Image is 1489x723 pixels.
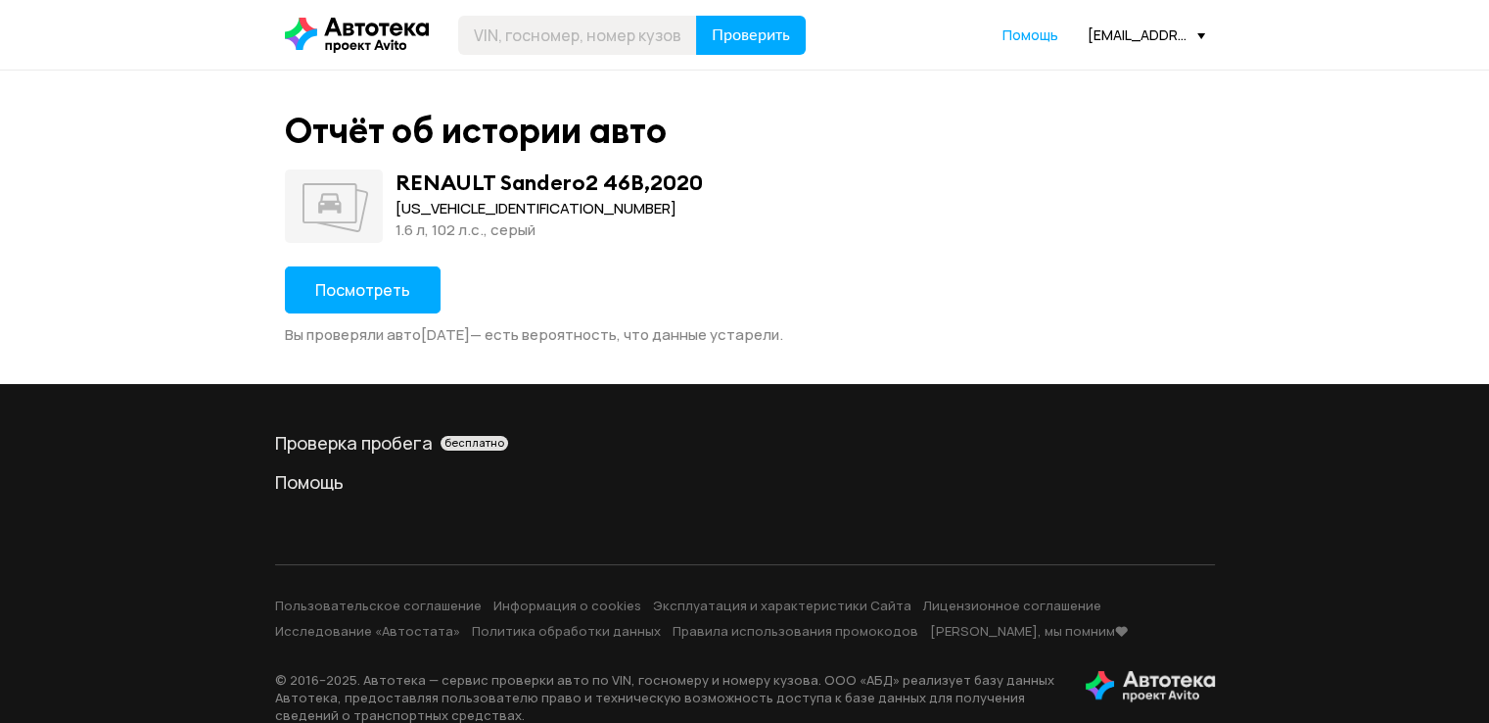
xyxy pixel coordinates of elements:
div: RENAULT Sandero2 46B , 2020 [396,169,703,195]
div: [EMAIL_ADDRESS][DOMAIN_NAME] [1088,25,1205,44]
span: Помощь [1002,25,1058,44]
a: Помощь [1002,25,1058,45]
img: tWS6KzJlK1XUpy65r7uaHVIs4JI6Dha8Nraz9T2hA03BhoCc4MtbvZCxBLwJIh+mQSIAkLBJpqMoKVdP8sONaFJLCz6I0+pu7... [1086,671,1215,702]
button: Посмотреть [285,266,441,313]
a: Правила использования промокодов [673,622,918,640]
span: Посмотреть [315,279,410,301]
span: бесплатно [444,436,504,450]
a: Проверка пробегабесплатно [275,431,1215,455]
div: [US_VEHICLE_IDENTIFICATION_NUMBER] [396,198,703,219]
div: Вы проверяли авто [DATE] — есть вероятность, что данные устарели. [285,325,1205,345]
a: Помощь [275,470,1215,494]
div: 1.6 л, 102 л.c., серый [396,219,703,241]
a: Информация о cookies [493,597,641,614]
div: Проверка пробега [275,431,1215,455]
a: Исследование «Автостата» [275,622,460,640]
span: Проверить [712,27,790,43]
a: Лицензионное соглашение [923,597,1101,614]
input: VIN, госномер, номер кузова [458,16,697,55]
a: Эксплуатация и характеристики Сайта [653,597,911,614]
div: Отчёт об истории авто [285,110,667,152]
a: Пользовательское соглашение [275,597,482,614]
button: Проверить [696,16,806,55]
a: [PERSON_NAME], мы помним [930,622,1129,640]
a: Политика обработки данных [472,622,661,640]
